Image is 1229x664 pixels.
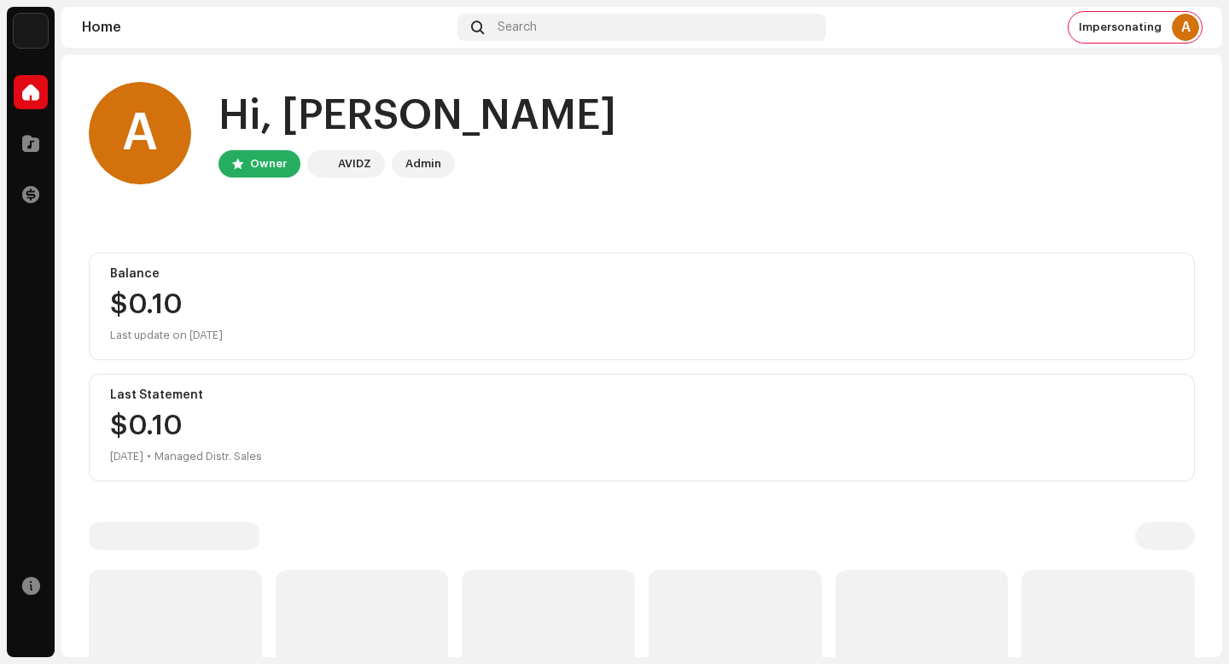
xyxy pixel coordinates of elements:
[89,82,191,184] div: A
[89,253,1195,360] re-o-card-value: Balance
[82,20,451,34] div: Home
[498,20,537,34] span: Search
[110,267,1174,281] div: Balance
[405,154,441,174] div: Admin
[110,446,143,467] div: [DATE]
[218,89,616,143] div: Hi, [PERSON_NAME]
[338,154,371,174] div: AVIDZ
[110,325,1174,346] div: Last update on [DATE]
[89,374,1195,481] re-o-card-value: Last Statement
[1172,14,1199,41] div: A
[311,154,331,174] img: 10d72f0b-d06a-424f-aeaa-9c9f537e57b6
[250,154,287,174] div: Owner
[110,388,1174,402] div: Last Statement
[154,446,262,467] div: Managed Distr. Sales
[1079,20,1162,34] span: Impersonating
[14,14,48,48] img: 10d72f0b-d06a-424f-aeaa-9c9f537e57b6
[147,446,151,467] div: •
